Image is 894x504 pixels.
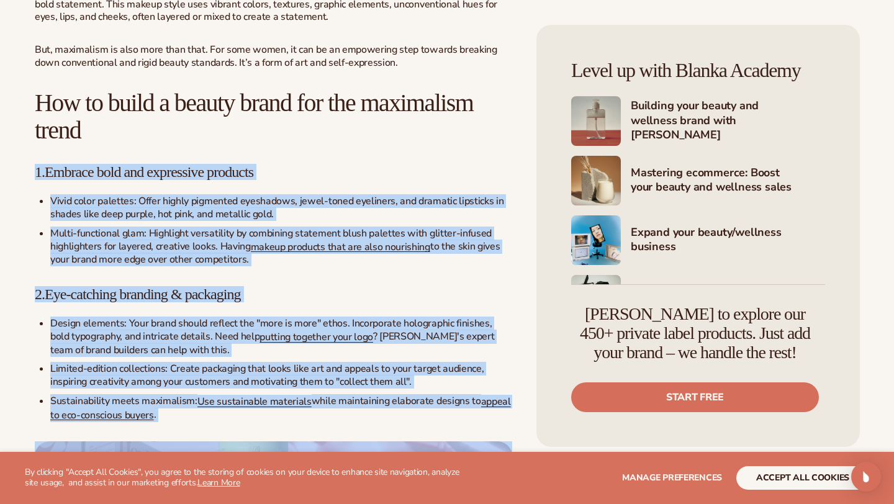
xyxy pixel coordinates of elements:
[251,240,430,253] a: makeup products that are also nourishing
[50,240,500,267] span: to the skin gives your brand more edge over other competitors.
[571,96,825,146] a: Shopify Image 5 Building your beauty and wellness brand with [PERSON_NAME]
[25,467,467,488] p: By clicking "Accept All Cookies", you agree to the storing of cookies on your device to enhance s...
[197,477,240,488] a: Learn More
[50,395,511,422] a: appeal to eco-conscious buyers
[50,362,165,376] span: Limited-edition collections
[631,166,825,196] h4: Mastering ecommerce: Boost your beauty and wellness sales
[50,317,512,356] p: Design elements: Your brand should reflect the "more is more" ethos. Incorporate holographic fini...
[50,194,503,221] span: : Offer highly pigmented eyeshadows, jewel-toned eyeliners, and dramatic lipsticks in shades like...
[35,43,497,70] span: But, maximalism is also more than that. For some women, it can be an empowering step towards brea...
[571,60,825,81] h4: Level up with Blanka Academy
[50,227,492,253] span: : Highlight versatility by combining statement blush palettes with glitter-infused highlighters f...
[45,164,253,180] span: Embrace bold and expressive products
[571,156,825,205] a: Shopify Image 6 Mastering ecommerce: Boost your beauty and wellness sales
[571,382,819,412] a: Start free
[622,472,722,484] span: Manage preferences
[50,395,512,421] p: Sustainability meets maximalism: while maintaining elaborate designs to .
[571,275,825,325] a: Shopify Image 8 Marketing your beauty and wellness brand 101
[50,362,484,389] span: : Create packaging that looks like art and appeals to your target audience, inspiring creativity ...
[571,215,825,265] a: Shopify Image 7 Expand your beauty/wellness business
[736,466,869,490] button: accept all cookies
[851,462,881,492] div: Open Intercom Messenger
[571,275,621,325] img: Shopify Image 8
[631,225,825,256] h4: Expand your beauty/wellness business
[631,99,825,143] h4: Building your beauty and wellness brand with [PERSON_NAME]
[571,215,621,265] img: Shopify Image 7
[35,164,45,180] span: 1.
[197,395,312,408] a: Use sustainable materials
[50,194,134,208] span: Vivid color palettes
[571,305,819,362] h4: [PERSON_NAME] to explore our 450+ private label products. Just add your brand – we handle the rest!
[50,227,144,240] span: Multi-functional glam
[45,286,241,302] span: Eye-catching branding & packaging
[260,330,373,344] a: putting together your logo
[35,286,45,302] span: 2.
[35,89,473,144] span: How to build a beauty brand for the maximalism trend
[571,156,621,205] img: Shopify Image 6
[622,466,722,490] button: Manage preferences
[571,96,621,146] img: Shopify Image 5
